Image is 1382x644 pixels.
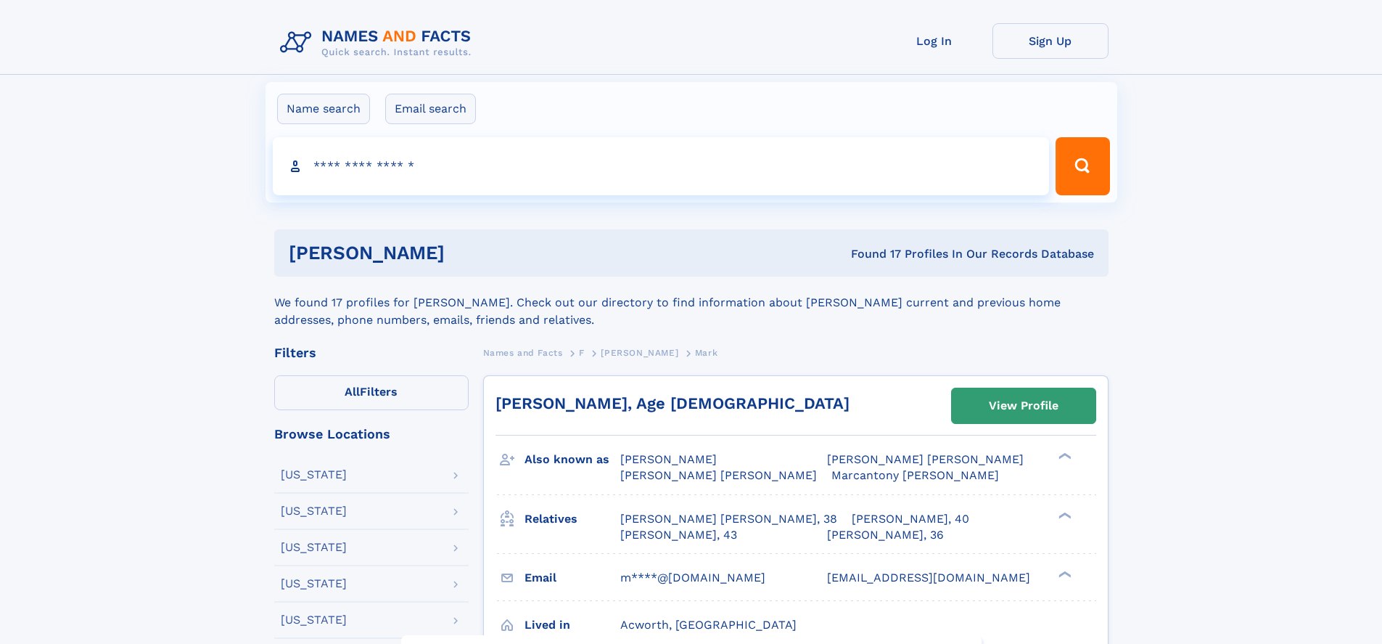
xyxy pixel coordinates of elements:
span: [EMAIL_ADDRESS][DOMAIN_NAME] [827,571,1030,584]
span: [PERSON_NAME] [620,452,717,466]
img: Logo Names and Facts [274,23,483,62]
h3: Lived in [525,613,620,637]
a: [PERSON_NAME], 43 [620,527,737,543]
div: [US_STATE] [281,469,347,481]
span: Acworth, [GEOGRAPHIC_DATA] [620,618,797,632]
a: Names and Facts [483,343,563,362]
a: Sign Up [992,23,1109,59]
label: Filters [274,375,469,410]
div: [US_STATE] [281,542,347,553]
a: [PERSON_NAME] [PERSON_NAME], 38 [620,511,837,527]
a: [PERSON_NAME] [601,343,678,362]
div: We found 17 profiles for [PERSON_NAME]. Check out our directory to find information about [PERSON... [274,277,1109,329]
a: View Profile [952,388,1095,423]
div: [US_STATE] [281,505,347,517]
div: [US_STATE] [281,614,347,626]
div: View Profile [989,389,1058,423]
a: F [579,343,585,362]
div: ❯ [1055,510,1072,520]
div: ❯ [1055,569,1072,579]
span: [PERSON_NAME] [601,348,678,358]
div: Filters [274,346,469,359]
span: Mark [695,348,717,358]
h3: Also known as [525,447,620,472]
a: [PERSON_NAME], Age [DEMOGRAPHIC_DATA] [495,394,850,412]
span: [PERSON_NAME] [PERSON_NAME] [620,468,817,482]
input: search input [273,137,1050,195]
label: Name search [277,94,370,124]
h1: [PERSON_NAME] [289,244,648,262]
div: ❯ [1055,452,1072,461]
div: Browse Locations [274,428,469,441]
h3: Relatives [525,507,620,531]
button: Search Button [1056,137,1109,195]
span: [PERSON_NAME] [PERSON_NAME] [827,452,1024,466]
span: F [579,348,585,358]
label: Email search [385,94,476,124]
div: [US_STATE] [281,578,347,590]
span: All [345,385,360,399]
span: Marcantony [PERSON_NAME] [831,468,999,482]
div: Found 17 Profiles In Our Records Database [648,246,1094,262]
a: [PERSON_NAME], 36 [827,527,944,543]
a: [PERSON_NAME], 40 [852,511,969,527]
a: Log In [876,23,992,59]
h3: Email [525,566,620,590]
